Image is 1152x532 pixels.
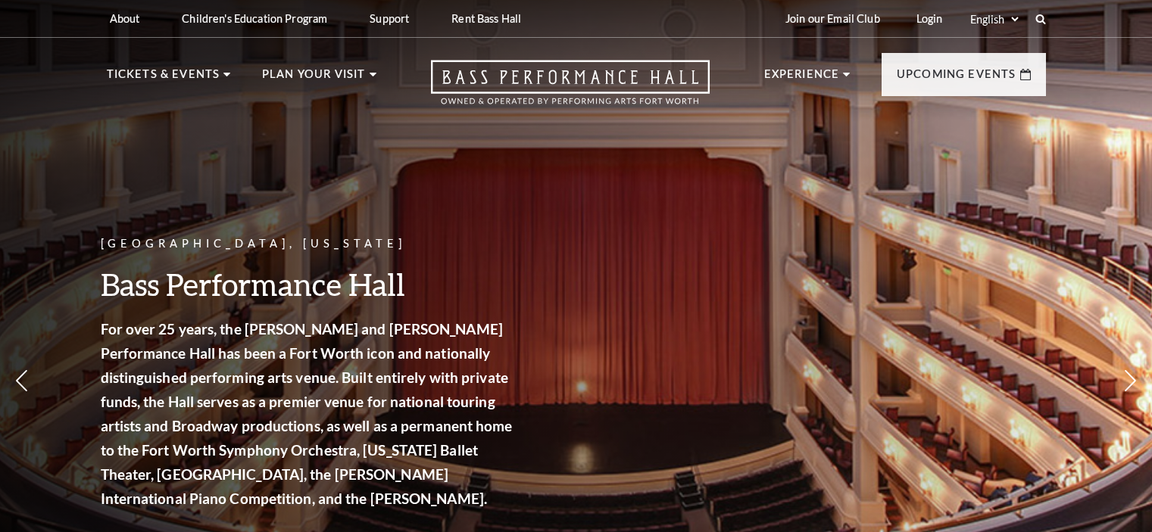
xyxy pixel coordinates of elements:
[370,12,409,25] p: Support
[101,235,517,254] p: [GEOGRAPHIC_DATA], [US_STATE]
[101,265,517,303] h3: Bass Performance Hall
[107,65,220,92] p: Tickets & Events
[182,12,327,25] p: Children's Education Program
[897,65,1016,92] p: Upcoming Events
[764,65,840,92] p: Experience
[967,12,1021,26] select: Select:
[110,12,140,25] p: About
[101,320,513,507] strong: For over 25 years, the [PERSON_NAME] and [PERSON_NAME] Performance Hall has been a Fort Worth ico...
[262,65,366,92] p: Plan Your Visit
[451,12,521,25] p: Rent Bass Hall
